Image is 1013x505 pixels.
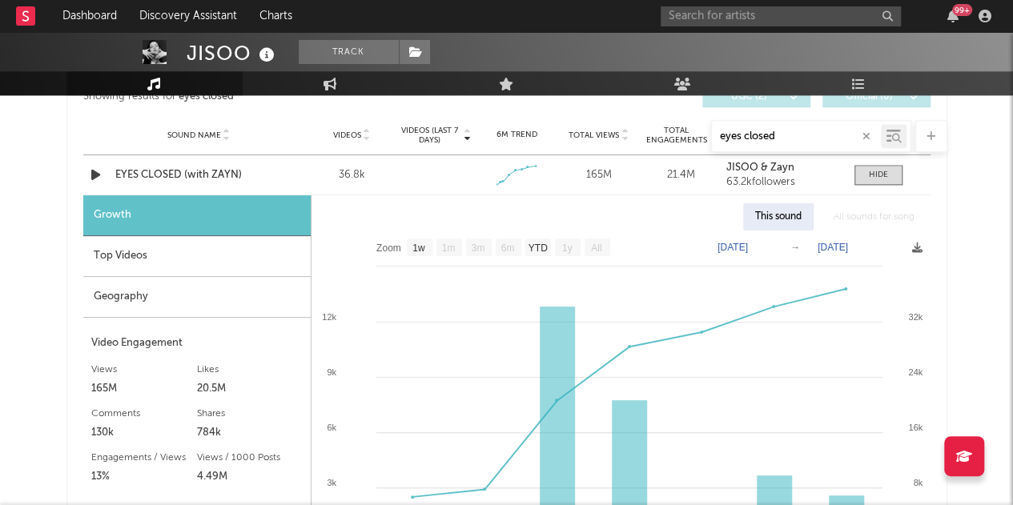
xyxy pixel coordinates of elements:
[197,423,303,443] div: 784k
[908,312,923,322] text: 32k
[833,92,906,102] span: Official ( 0 )
[412,242,425,254] text: 1w
[327,423,336,432] text: 6k
[743,203,814,230] div: This sound
[91,423,197,443] div: 130k
[908,423,923,432] text: 16k
[327,367,336,377] text: 9k
[376,242,401,254] text: Zoom
[726,162,794,173] strong: JISOO & Zayn
[115,167,283,183] a: EYES CLOSED (with ZAYN)
[913,478,923,487] text: 8k
[83,236,311,277] div: Top Videos
[528,242,547,254] text: YTD
[197,360,303,379] div: Likes
[908,367,923,377] text: 24k
[822,86,931,107] button: Official(0)
[952,4,972,16] div: 99 +
[713,92,786,102] span: UGC ( 2 )
[822,203,927,230] div: All sounds for song
[91,404,197,423] div: Comments
[790,242,800,253] text: →
[91,360,197,379] div: Views
[947,10,959,22] button: 99+
[726,177,838,188] div: 63.2k followers
[591,242,601,254] text: All
[91,448,197,467] div: Engagements / Views
[644,167,718,183] div: 21.4M
[91,334,303,353] div: Video Engagement
[471,242,484,254] text: 3m
[197,404,303,423] div: Shares
[83,86,507,107] div: Showing results for
[197,448,303,467] div: Views / 1000 Posts
[315,167,389,183] div: 36.8k
[818,242,848,253] text: [DATE]
[661,6,901,26] input: Search for artists
[718,242,748,253] text: [DATE]
[187,40,279,66] div: JISOO
[441,242,455,254] text: 1m
[299,40,399,64] button: Track
[327,478,336,487] text: 3k
[726,162,838,174] a: JISOO & Zayn
[712,130,881,143] input: Search by song name or URL
[91,379,197,399] div: 165M
[91,467,197,487] div: 13%
[197,379,303,399] div: 20.5M
[561,242,572,254] text: 1y
[322,312,336,322] text: 12k
[500,242,514,254] text: 6m
[83,277,311,318] div: Geography
[702,86,810,107] button: UGC(2)
[197,467,303,487] div: 4.49M
[179,87,234,106] div: eyes closed
[561,167,636,183] div: 165M
[83,195,311,236] div: Growth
